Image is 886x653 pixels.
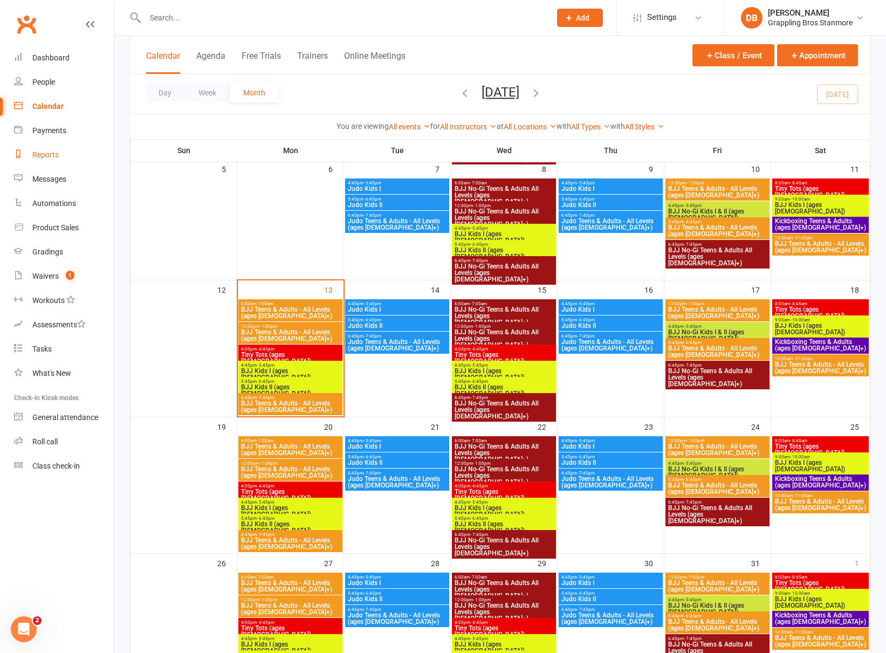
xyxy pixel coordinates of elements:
[256,301,273,306] span: - 7:00am
[577,455,595,459] span: - 6:45pm
[14,70,114,94] a: People
[482,85,519,100] button: [DATE]
[454,347,554,352] span: 4:00pm
[647,5,677,30] span: Settings
[363,334,381,339] span: - 7:45pm
[241,516,340,521] span: 5:45pm
[751,417,771,435] div: 24
[664,139,771,162] th: Fri
[347,318,447,322] span: 5:45pm
[347,202,447,208] span: Judo Kids II
[542,160,557,177] div: 8
[668,247,767,266] span: BJJ No-Gi Teens & Adults All Levels (ages [DEMOGRAPHIC_DATA]+)
[14,361,114,386] a: What's New
[470,532,488,537] span: - 7:45pm
[774,356,867,361] span: 10:00am
[473,461,491,466] span: - 1:00pm
[13,11,40,38] a: Clubworx
[14,143,114,167] a: Reports
[558,139,664,162] th: Thu
[774,301,867,306] span: 8:00am
[668,329,767,342] span: BJJ No-Gi Kids I & II (ages [DEMOGRAPHIC_DATA])
[577,301,595,306] span: - 5:45pm
[347,306,447,313] span: Judo Kids I
[668,340,767,345] span: 5:45pm
[454,226,554,231] span: 4:45pm
[347,443,447,450] span: Judo Kids I
[32,175,66,183] div: Messages
[774,455,867,459] span: 9:00am
[571,122,610,131] a: All Types
[790,197,810,202] span: - 10:00am
[32,53,70,62] div: Dashboard
[241,484,340,489] span: 4:00pm
[668,466,767,479] span: BJJ No-Gi Kids I & II (ages [DEMOGRAPHIC_DATA])
[561,306,661,313] span: Judo Kids I
[328,160,344,177] div: 6
[686,301,704,306] span: - 1:00pm
[217,280,237,298] div: 12
[790,455,810,459] span: - 10:00am
[32,102,64,111] div: Calendar
[684,203,702,208] span: - 5:45pm
[142,10,543,25] input: Search...
[32,437,58,446] div: Roll call
[668,306,767,319] span: BJJ Teens & Adults - All Levels (ages [DEMOGRAPHIC_DATA]+)
[454,400,554,420] span: BJJ No-Gi Teens & Adults All Levels (ages [DEMOGRAPHIC_DATA]+)
[470,242,488,247] span: - 6:45pm
[454,500,554,505] span: 4:45pm
[470,500,488,505] span: - 5:45pm
[14,94,114,119] a: Calendar
[257,532,274,537] span: - 7:45pm
[774,476,867,489] span: Kickboxing Teens & Adults (ages [DEMOGRAPHIC_DATA]+)
[14,167,114,191] a: Messages
[577,318,595,322] span: - 6:45pm
[347,322,447,329] span: Judo Kids II
[774,236,867,240] span: 10:00am
[347,476,447,489] span: Judo Teens & Adults - All Levels (ages [DEMOGRAPHIC_DATA]+)
[774,181,867,185] span: 8:00am
[242,51,281,74] button: Free Trials
[32,78,55,86] div: People
[454,143,554,162] span: BJJ No-Gi Teens & Adults All Levels (ages [DEMOGRAPHIC_DATA]+)
[347,459,447,466] span: Judo Kids II
[777,44,858,66] button: Appointment
[230,83,279,102] button: Month
[470,395,488,400] span: - 7:45pm
[14,119,114,143] a: Payments
[14,405,114,430] a: General attendance kiosk mode
[790,318,810,322] span: - 10:00am
[649,160,664,177] div: 9
[684,324,702,329] span: - 5:45pm
[347,438,447,443] span: 4:45pm
[576,13,589,22] span: Add
[790,438,807,443] span: - 8:45am
[470,484,488,489] span: - 4:45pm
[257,379,274,384] span: - 6:45pm
[347,181,447,185] span: 4:45pm
[668,500,767,505] span: 6:45pm
[14,191,114,216] a: Automations
[774,318,867,322] span: 9:00am
[32,296,65,305] div: Workouts
[561,459,661,466] span: Judo Kids II
[241,443,340,456] span: BJJ Teens & Adults - All Levels (ages [DEMOGRAPHIC_DATA]+)
[454,395,554,400] span: 6:45pm
[850,160,870,177] div: 11
[454,516,554,521] span: 5:45pm
[14,46,114,70] a: Dashboard
[454,438,554,443] span: 6:00am
[470,181,487,185] span: - 7:00am
[431,280,450,298] div: 14
[774,240,867,253] span: BJJ Teens & Adults - All Levels (ages [DEMOGRAPHIC_DATA]+)
[668,242,767,247] span: 6:45pm
[684,340,702,345] span: - 6:45pm
[454,185,554,205] span: BJJ No-Gi Teens & Adults All Levels (ages [DEMOGRAPHIC_DATA]+)
[774,438,867,443] span: 8:00am
[793,356,813,361] span: - 11:00am
[668,224,767,237] span: BJJ Teens & Adults - All Levels (ages [DEMOGRAPHIC_DATA]+)
[32,248,63,256] div: Gradings
[454,484,554,489] span: 4:00pm
[241,329,340,342] span: BJJ Teens & Adults - All Levels (ages [DEMOGRAPHIC_DATA]+)
[454,384,554,397] span: BJJ Kids II (ages [DEMOGRAPHIC_DATA])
